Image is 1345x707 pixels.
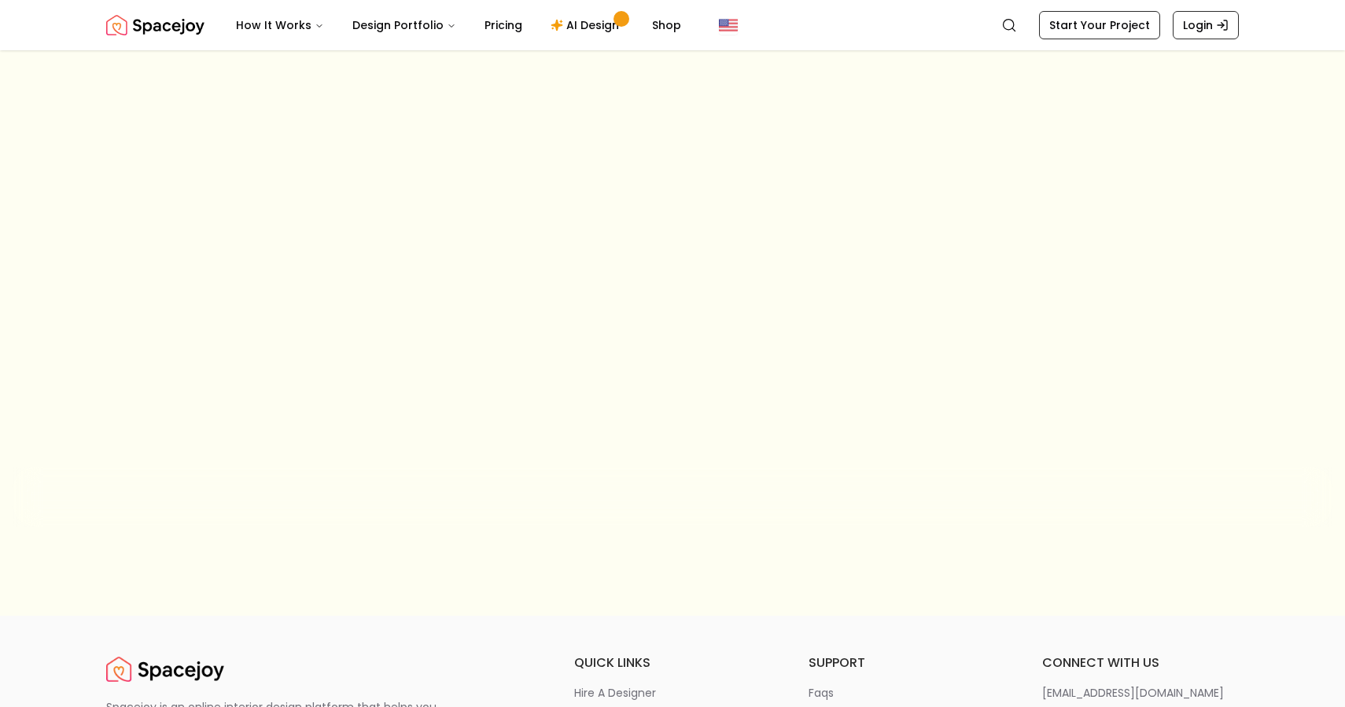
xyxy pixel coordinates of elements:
[809,654,1005,672] h6: support
[106,654,224,685] img: Spacejoy Logo
[1039,11,1160,39] a: Start Your Project
[719,16,738,35] img: United States
[1042,654,1239,672] h6: connect with us
[1173,11,1239,39] a: Login
[1042,685,1224,701] p: [EMAIL_ADDRESS][DOMAIN_NAME]
[574,685,771,701] a: hire a designer
[472,9,535,41] a: Pricing
[574,654,771,672] h6: quick links
[538,9,636,41] a: AI Design
[639,9,694,41] a: Shop
[340,9,469,41] button: Design Portfolio
[106,654,224,685] a: Spacejoy
[574,685,656,701] p: hire a designer
[223,9,694,41] nav: Main
[1042,685,1239,701] a: [EMAIL_ADDRESS][DOMAIN_NAME]
[223,9,337,41] button: How It Works
[106,9,205,41] img: Spacejoy Logo
[809,685,1005,701] a: faqs
[809,685,834,701] p: faqs
[106,9,205,41] a: Spacejoy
